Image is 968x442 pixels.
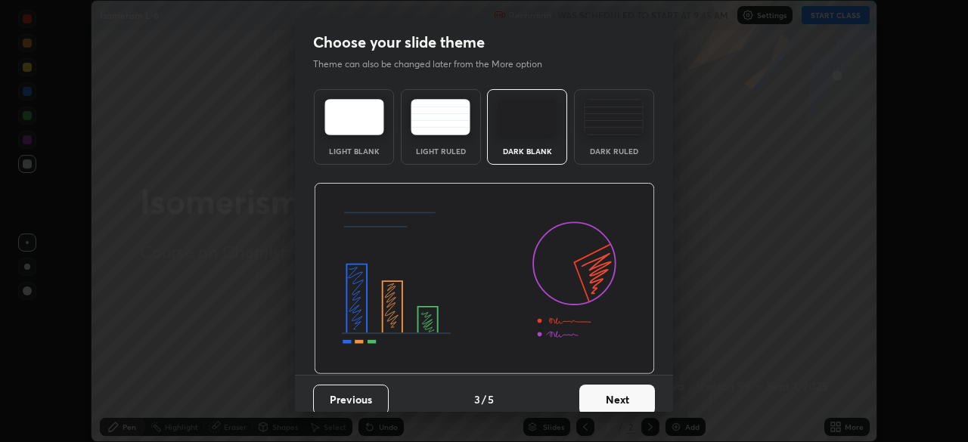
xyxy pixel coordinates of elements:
img: darkThemeBanner.d06ce4a2.svg [314,183,655,375]
h4: 3 [474,391,480,407]
img: darkTheme.f0cc69e5.svg [498,99,557,135]
div: Light Blank [324,147,384,155]
button: Next [579,385,655,415]
h2: Choose your slide theme [313,32,485,52]
img: lightRuledTheme.5fabf969.svg [411,99,470,135]
img: darkRuledTheme.de295e13.svg [584,99,644,135]
p: Theme can also be changed later from the More option [313,57,558,71]
img: lightTheme.e5ed3b09.svg [324,99,384,135]
h4: 5 [488,391,494,407]
h4: / [482,391,486,407]
button: Previous [313,385,389,415]
div: Dark Ruled [584,147,644,155]
div: Dark Blank [497,147,557,155]
div: Light Ruled [411,147,471,155]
